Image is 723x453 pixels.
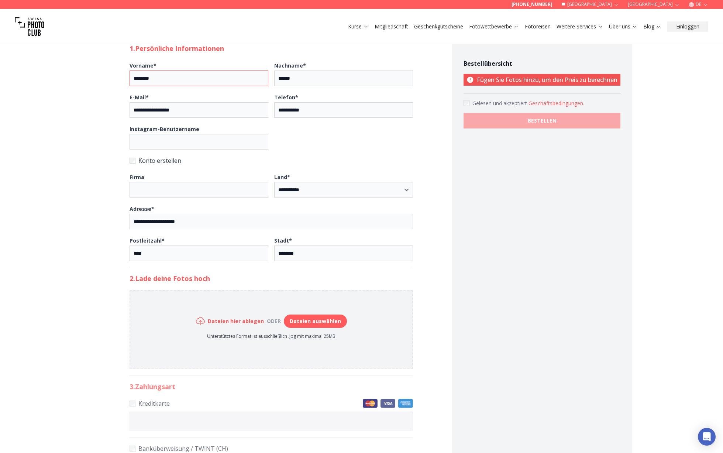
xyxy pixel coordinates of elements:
[464,100,469,106] input: Accept terms
[554,21,606,32] button: Weitere Services
[529,100,584,107] button: Accept termsGelesen und akzeptiert
[130,237,165,244] b: Postleitzahl *
[640,21,664,32] button: Blog
[130,246,268,261] input: Postleitzahl*
[557,23,603,30] a: Weitere Services
[372,21,411,32] button: Mitgliedschaft
[274,246,413,261] input: Stadt*
[130,102,268,118] input: E-Mail*
[469,23,519,30] a: Fotowettbewerbe
[130,273,413,284] h2: 2. Lade deine Fotos hoch
[525,23,551,30] a: Fotoreisen
[411,21,466,32] button: Geschenkgutscheine
[274,94,298,101] b: Telefon *
[130,214,413,229] input: Adresse*
[130,158,135,164] input: Konto erstellen
[512,1,552,7] a: [PHONE_NUMBER]
[345,21,372,32] button: Kurse
[130,155,413,166] label: Konto erstellen
[130,94,149,101] b: E-Mail *
[274,62,306,69] b: Nachname *
[130,205,154,212] b: Adresse *
[130,134,268,150] input: Instagram-Benutzername
[522,21,554,32] button: Fotoreisen
[130,71,268,86] input: Vorname*
[274,102,413,118] input: Telefon*
[464,59,620,68] h4: Bestellübersicht
[284,315,347,328] button: Dateien auswählen
[464,74,620,86] p: Fügen Sie Fotos hinzu, um den Preis zu berechnen
[667,21,708,32] button: Einloggen
[274,174,290,181] b: Land *
[274,237,292,244] b: Stadt *
[196,333,347,339] p: Unterstütztes Format ist ausschließlich .jpg mit maximal 25MB
[348,23,369,30] a: Kurse
[472,100,529,107] span: Gelesen und akzeptiert
[130,62,156,69] b: Vorname *
[130,182,268,198] input: Firma
[274,71,413,86] input: Nachname*
[609,23,637,30] a: Über uns
[130,43,413,54] h2: 1. Persönliche Informationen
[208,318,264,325] h6: Dateien hier ablegen
[643,23,661,30] a: Blog
[464,113,620,128] button: BESTELLEN
[698,428,716,446] div: Open Intercom Messenger
[130,174,144,181] b: Firma
[15,12,44,41] img: Swiss photo club
[130,126,199,133] b: Instagram-Benutzername
[414,23,463,30] a: Geschenkgutscheine
[528,117,557,124] b: BESTELLEN
[264,318,284,325] div: oder
[375,23,408,30] a: Mitgliedschaft
[274,182,413,198] select: Land*
[466,21,522,32] button: Fotowettbewerbe
[606,21,640,32] button: Über uns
